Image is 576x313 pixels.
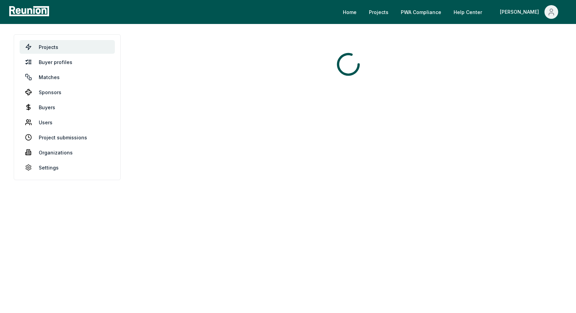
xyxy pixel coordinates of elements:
button: [PERSON_NAME] [494,5,564,19]
a: Settings [20,161,115,174]
a: Help Center [448,5,488,19]
a: Users [20,115,115,129]
a: Buyer profiles [20,55,115,69]
a: Buyers [20,100,115,114]
a: Projects [20,40,115,54]
a: Sponsors [20,85,115,99]
a: Organizations [20,146,115,159]
a: Matches [20,70,115,84]
a: PWA Compliance [395,5,447,19]
a: Projects [363,5,394,19]
div: [PERSON_NAME] [500,5,542,19]
a: Home [337,5,362,19]
nav: Main [337,5,569,19]
a: Project submissions [20,130,115,144]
